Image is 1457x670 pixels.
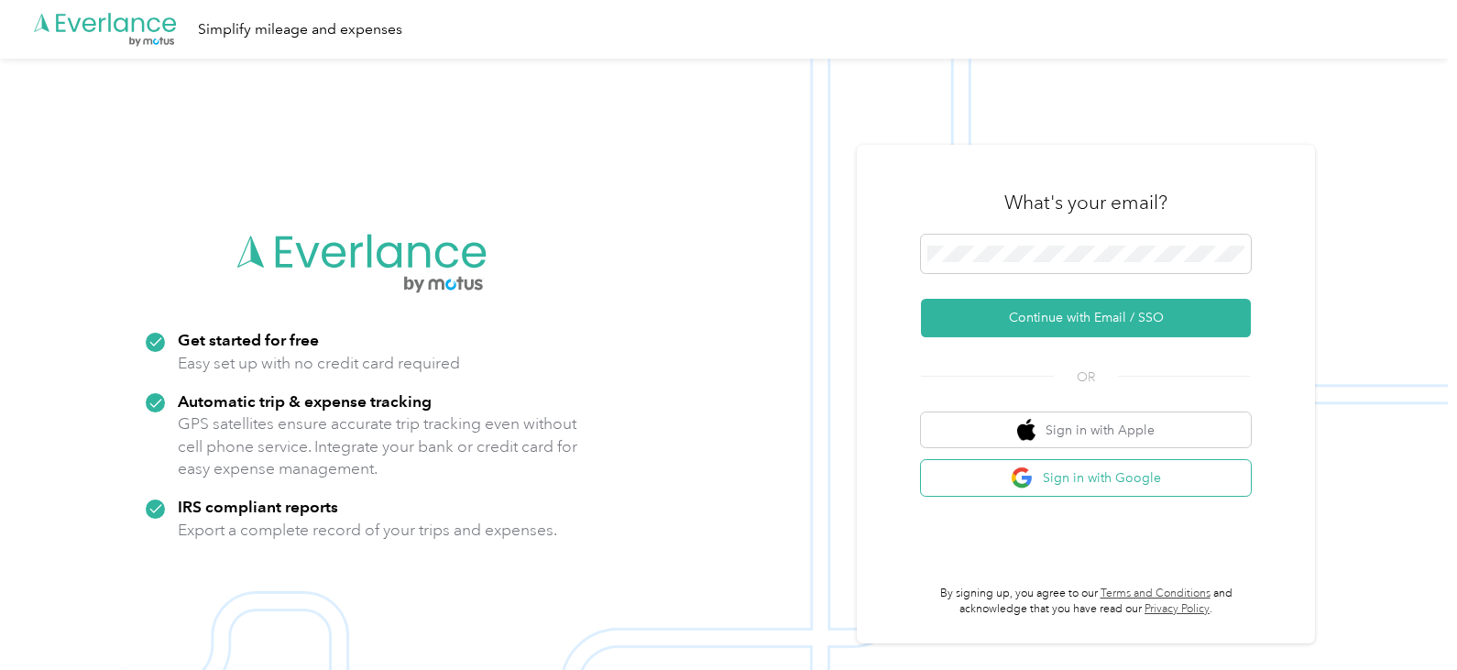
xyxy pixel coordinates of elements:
[1101,587,1211,600] a: Terms and Conditions
[178,497,338,516] strong: IRS compliant reports
[1017,419,1035,442] img: apple logo
[1011,467,1034,489] img: google logo
[178,519,557,542] p: Export a complete record of your trips and expenses.
[198,18,402,41] div: Simplify mileage and expenses
[1145,602,1210,616] a: Privacy Policy
[178,352,460,375] p: Easy set up with no credit card required
[178,330,319,349] strong: Get started for free
[921,299,1251,337] button: Continue with Email / SSO
[921,460,1251,496] button: google logoSign in with Google
[1004,190,1167,215] h3: What's your email?
[1054,368,1118,387] span: OR
[178,412,578,480] p: GPS satellites ensure accurate trip tracking even without cell phone service. Integrate your bank...
[921,412,1251,448] button: apple logoSign in with Apple
[921,586,1251,618] p: By signing up, you agree to our and acknowledge that you have read our .
[178,391,432,411] strong: Automatic trip & expense tracking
